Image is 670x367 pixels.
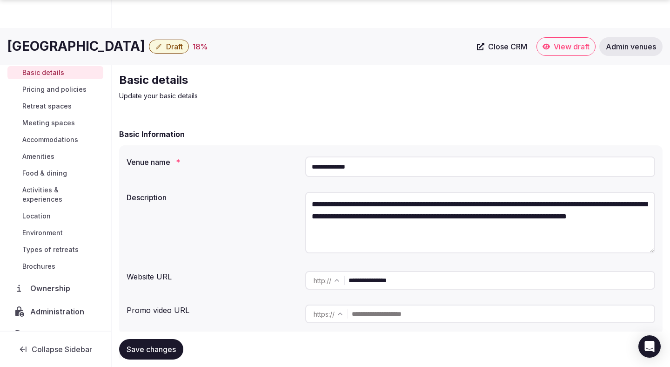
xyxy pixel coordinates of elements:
span: Save changes [127,345,176,354]
button: Save changes [119,339,183,360]
span: Basic details [22,68,64,77]
a: Pricing and policies [7,83,103,96]
span: Ownership [30,283,74,294]
span: Activity log [30,329,75,340]
a: Activities & experiences [7,183,103,206]
span: Activities & experiences [22,185,100,204]
span: Environment [22,228,63,238]
a: View draft [536,37,596,56]
p: Update your basic details [119,91,432,101]
span: Accommodations [22,135,78,144]
h1: [GEOGRAPHIC_DATA] [7,37,145,55]
h2: Basic Information [119,129,185,140]
a: Basic details [7,66,103,79]
button: Collapse Sidebar [7,339,103,360]
button: 18% [193,41,208,52]
div: Promo video URL [127,301,298,316]
a: Activity log [7,325,103,345]
span: Draft [166,42,183,51]
span: Close CRM [488,42,527,51]
span: Location [22,211,51,221]
span: Retreat spaces [22,102,72,111]
a: Accommodations [7,133,103,146]
a: Close CRM [471,37,533,56]
a: Food & dining [7,167,103,180]
span: Amenities [22,152,54,161]
div: Open Intercom Messenger [638,335,661,358]
a: Admin venues [599,37,663,56]
span: Admin venues [606,42,656,51]
a: Environment [7,226,103,239]
a: Types of retreats [7,243,103,256]
button: Draft [149,40,189,54]
span: View draft [554,42,590,51]
a: Administration [7,302,103,321]
a: Location [7,210,103,223]
a: Meeting spaces [7,116,103,129]
span: Meeting spaces [22,118,75,128]
span: Administration [30,306,88,317]
span: Food & dining [22,169,67,178]
span: Pricing and policies [22,85,87,94]
h2: Basic details [119,73,432,88]
span: Collapse Sidebar [32,345,92,354]
a: Retreat spaces [7,100,103,113]
div: 18 % [193,41,208,52]
a: Amenities [7,150,103,163]
span: Types of retreats [22,245,79,254]
a: Ownership [7,279,103,298]
label: Description [127,194,298,201]
div: Website URL [127,267,298,282]
a: Brochures [7,260,103,273]
label: Venue name [127,158,298,166]
span: Brochures [22,262,55,271]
